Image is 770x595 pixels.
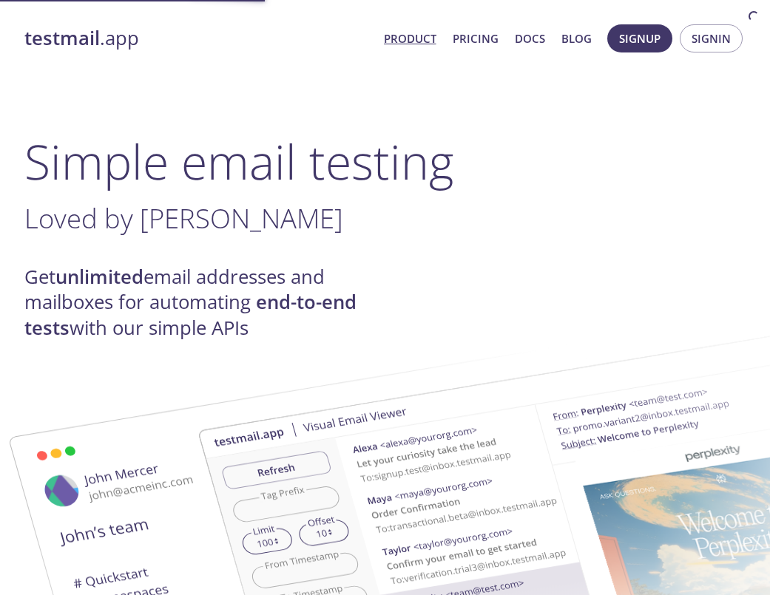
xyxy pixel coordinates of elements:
[561,29,592,48] a: Blog
[453,29,499,48] a: Pricing
[692,29,731,48] span: Signin
[55,264,143,290] strong: unlimited
[24,200,343,237] span: Loved by [PERSON_NAME]
[24,25,100,51] strong: testmail
[607,24,672,52] button: Signup
[24,265,385,341] h4: Get email addresses and mailboxes for automating with our simple APIs
[24,133,746,190] h1: Simple email testing
[24,289,357,340] strong: end-to-end tests
[24,26,372,51] a: testmail.app
[619,29,661,48] span: Signup
[384,29,436,48] a: Product
[680,24,743,52] button: Signin
[515,29,545,48] a: Docs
